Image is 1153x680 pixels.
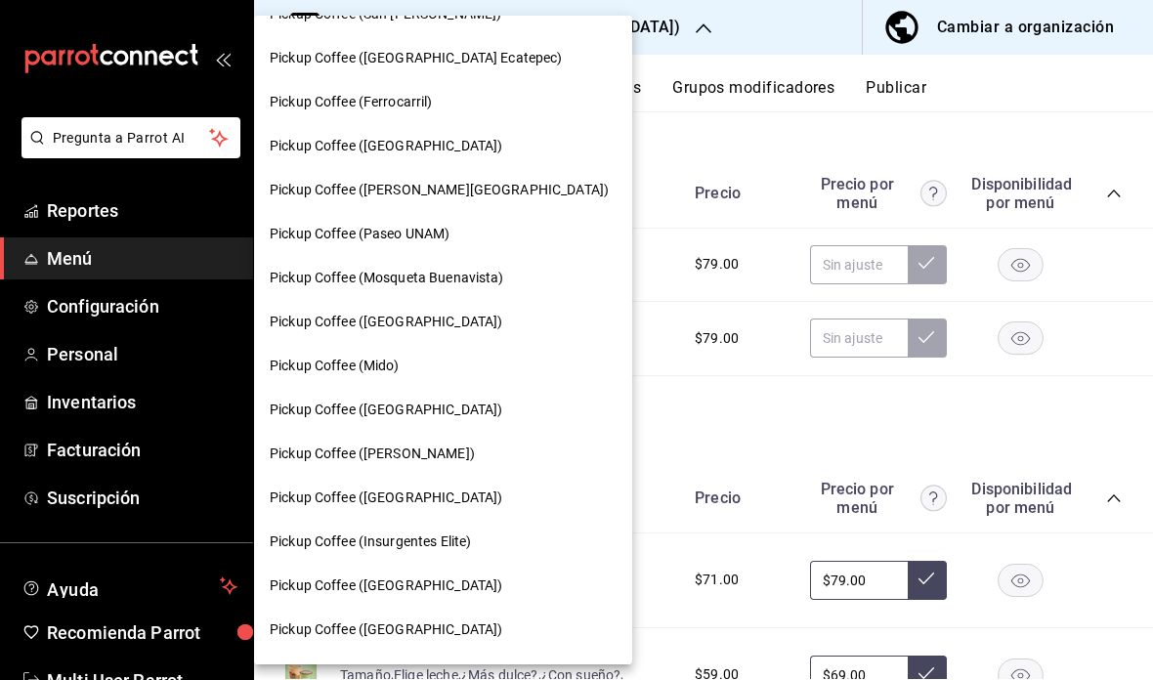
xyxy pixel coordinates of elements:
[254,344,632,388] div: Pickup Coffee (Mido)
[270,488,502,508] span: Pickup Coffee ([GEOGRAPHIC_DATA])
[254,388,632,432] div: Pickup Coffee ([GEOGRAPHIC_DATA])
[270,268,504,288] span: Pickup Coffee (Mosqueta Buenavista)
[270,400,502,420] span: Pickup Coffee ([GEOGRAPHIC_DATA])
[270,136,502,156] span: Pickup Coffee ([GEOGRAPHIC_DATA])
[254,476,632,520] div: Pickup Coffee ([GEOGRAPHIC_DATA])
[254,300,632,344] div: Pickup Coffee ([GEOGRAPHIC_DATA])
[270,312,502,332] span: Pickup Coffee ([GEOGRAPHIC_DATA])
[254,432,632,476] div: Pickup Coffee ([PERSON_NAME])
[270,575,502,596] span: Pickup Coffee ([GEOGRAPHIC_DATA])
[270,48,563,68] span: Pickup Coffee ([GEOGRAPHIC_DATA] Ecatepec)
[254,36,632,80] div: Pickup Coffee ([GEOGRAPHIC_DATA] Ecatepec)
[270,619,502,640] span: Pickup Coffee ([GEOGRAPHIC_DATA])
[254,168,632,212] div: Pickup Coffee ([PERSON_NAME][GEOGRAPHIC_DATA])
[270,224,449,244] span: Pickup Coffee (Paseo UNAM)
[270,444,475,464] span: Pickup Coffee ([PERSON_NAME])
[270,356,400,376] span: Pickup Coffee (Mido)
[270,180,609,200] span: Pickup Coffee ([PERSON_NAME][GEOGRAPHIC_DATA])
[254,256,632,300] div: Pickup Coffee (Mosqueta Buenavista)
[254,608,632,652] div: Pickup Coffee ([GEOGRAPHIC_DATA])
[254,564,632,608] div: Pickup Coffee ([GEOGRAPHIC_DATA])
[270,531,471,552] span: Pickup Coffee (Insurgentes Elite)
[254,124,632,168] div: Pickup Coffee ([GEOGRAPHIC_DATA])
[254,80,632,124] div: Pickup Coffee (Ferrocarril)
[254,520,632,564] div: Pickup Coffee (Insurgentes Elite)
[254,212,632,256] div: Pickup Coffee (Paseo UNAM)
[270,92,433,112] span: Pickup Coffee (Ferrocarril)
